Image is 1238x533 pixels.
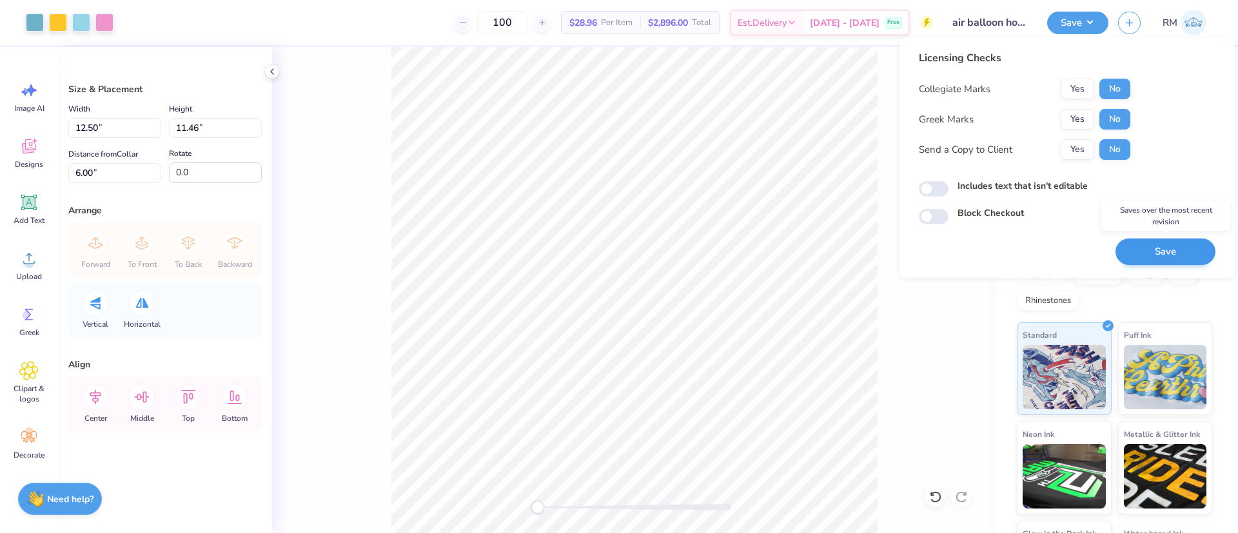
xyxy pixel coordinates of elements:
img: Standard [1023,345,1106,409]
span: [DATE] - [DATE] [810,16,879,30]
span: Upload [16,271,42,282]
button: Save [1115,238,1215,265]
div: Collegiate Marks [919,82,990,97]
button: No [1099,109,1130,130]
span: Total [692,16,711,30]
span: Clipart & logos [8,383,50,404]
span: Horizontal [124,319,161,329]
label: Block Checkout [958,206,1024,220]
label: Rotate [169,146,192,161]
label: Width [68,101,90,117]
div: Rhinestones [1017,291,1079,311]
button: Yes [1061,109,1094,130]
span: Designs [15,159,43,170]
button: No [1099,139,1130,160]
input: Untitled Design [943,10,1037,35]
span: Metallic & Glitter Ink [1124,427,1200,441]
label: Height [169,101,192,117]
span: Add Text [14,215,44,226]
span: Free [887,18,899,27]
div: Arrange [68,204,262,217]
button: Save [1047,12,1108,34]
img: Neon Ink [1023,444,1106,509]
span: Image AI [14,103,44,113]
span: Decorate [14,450,44,460]
span: Center [84,413,107,423]
a: RM [1157,10,1212,35]
span: Neon Ink [1023,427,1054,441]
label: Includes text that isn't editable [958,179,1088,193]
span: $2,896.00 [648,16,688,30]
span: Greek [19,327,39,338]
div: Licensing Checks [919,50,1130,66]
span: Per Item [601,16,633,30]
button: Yes [1061,139,1094,160]
strong: Need help? [47,493,93,505]
span: $28.96 [569,16,597,30]
div: Size & Placement [68,82,262,96]
div: Saves over the most recent revision [1101,201,1230,231]
div: Send a Copy to Client [919,142,1012,157]
span: Est. Delivery [738,16,787,30]
label: Distance from Collar [68,146,138,162]
button: No [1099,79,1130,99]
span: RM [1163,15,1177,30]
div: Greek Marks [919,112,974,127]
button: Yes [1061,79,1094,99]
img: Puff Ink [1124,345,1207,409]
span: Bottom [222,413,248,423]
input: – – [477,11,527,34]
span: Middle [130,413,154,423]
div: Accessibility label [531,501,544,514]
span: Vertical [83,319,108,329]
span: Top [182,413,195,423]
span: Puff Ink [1124,328,1151,342]
div: Align [68,358,262,371]
span: Standard [1023,328,1057,342]
img: Metallic & Glitter Ink [1124,444,1207,509]
img: Roberta Manuel [1181,10,1206,35]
